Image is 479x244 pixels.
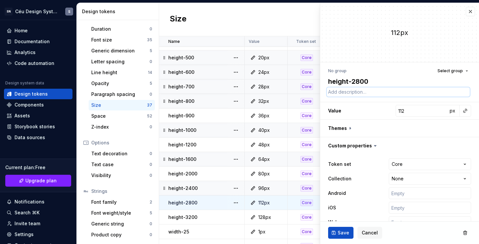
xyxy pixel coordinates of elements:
[91,199,150,205] div: Font family
[258,199,270,206] div: 112px
[5,80,44,86] div: Design system data
[4,25,72,36] a: Home
[91,150,150,157] div: Text decoration
[300,54,313,61] div: Core
[14,231,34,238] div: Settings
[328,175,352,182] label: Collection
[89,122,155,132] a: Z-index0
[150,26,152,32] div: 0
[89,89,155,100] a: Paragraph spacing0
[82,8,156,15] div: Design tokens
[258,185,270,192] div: 96px
[4,89,72,99] a: Design tokens
[150,162,152,167] div: 0
[300,229,313,235] div: Core
[89,208,155,218] a: Font weight/style5
[147,113,152,119] div: 52
[168,156,196,163] p: height-1600
[249,39,260,44] p: Value
[89,111,155,121] a: Space52
[258,83,269,90] div: 28px
[91,47,150,54] div: Generic dimension
[168,39,180,44] p: Name
[327,76,470,87] textarea: height-2800
[14,102,44,108] div: Components
[150,59,152,64] div: 0
[296,39,316,44] p: Token set
[89,56,155,67] a: Letter spacing0
[150,81,152,86] div: 5
[168,112,194,119] p: height-900
[14,27,28,34] div: Home
[168,98,194,105] p: height-800
[89,46,155,56] a: Generic dimension5
[150,210,152,216] div: 5
[5,175,71,187] a: Upgrade plan
[89,148,155,159] a: Text decoration0
[14,38,50,45] div: Documentation
[168,185,198,192] p: height-2400
[300,127,313,134] div: Core
[14,134,45,141] div: Data sources
[4,207,72,218] button: Search ⌘K
[91,124,150,130] div: Z-index
[328,204,336,211] label: iOS
[300,170,313,177] div: Core
[89,159,155,170] a: Text case0
[5,164,71,171] div: Current plan : Free
[14,60,54,67] div: Code automation
[91,161,150,168] div: Text case
[4,121,72,132] a: Storybook stories
[147,103,152,108] div: 37
[320,28,479,37] div: 112px
[91,221,150,227] div: Generic string
[258,141,270,148] div: 48px
[14,209,40,216] div: Search ⌘K
[258,112,269,119] div: 36px
[4,197,72,207] button: Notifications
[91,139,152,146] div: Options
[150,173,152,178] div: 0
[328,190,346,197] label: Android
[4,36,72,47] a: Documentation
[150,232,152,237] div: 0
[437,68,463,74] span: Select group
[89,67,155,78] a: Line height14
[168,127,196,134] p: height-1000
[258,214,271,221] div: 128px
[4,58,72,69] a: Code automation
[15,8,57,15] div: Céu Design System
[300,156,313,163] div: Core
[258,170,270,177] div: 80px
[338,229,349,236] span: Save
[258,54,269,61] div: 20px
[300,69,313,76] div: Core
[91,69,148,76] div: Line height
[150,221,152,227] div: 0
[148,70,152,75] div: 14
[168,199,197,206] p: height-2800
[4,110,72,121] a: Assets
[14,198,44,205] div: Notifications
[328,68,347,74] div: No group
[91,58,150,65] div: Letter spacing
[4,132,72,143] a: Data sources
[14,91,48,97] div: Design tokens
[5,8,13,15] div: SN
[89,229,155,240] a: Product copy0
[150,92,152,97] div: 0
[91,231,150,238] div: Product copy
[89,78,155,89] a: Opacity5
[147,37,152,43] div: 35
[168,170,197,177] p: height-2000
[396,105,448,117] input: 0
[300,199,313,206] div: Core
[91,172,150,179] div: Visibility
[328,227,353,239] button: Save
[91,188,152,195] div: Strings
[91,26,150,32] div: Duration
[1,4,75,18] button: SNCéu Design SystemS
[258,69,269,76] div: 24px
[258,98,269,105] div: 32px
[300,185,313,192] div: Core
